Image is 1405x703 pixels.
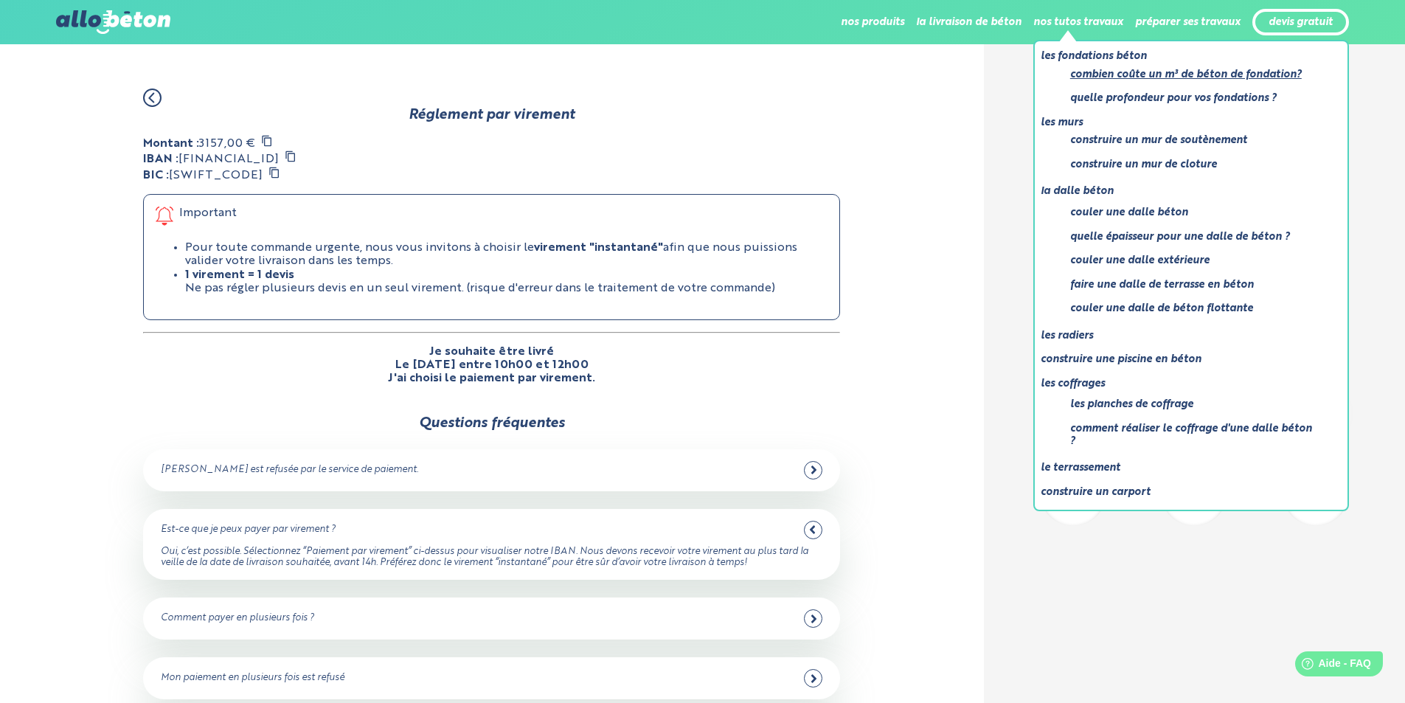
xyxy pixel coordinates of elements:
p: Le [DATE] entre 10h00 et 12h00 [395,359,589,372]
div: Comment payer en plusieurs fois ? [161,613,314,624]
a: Construire un mur de cloture [1070,156,1318,174]
a: La dalle béton [1041,182,1330,201]
div: 3 157,00 € [FINANCIAL_ID] [SWIFT_CODE] [143,135,840,386]
li: nos tutos travaux [1033,4,1123,40]
a: Comment réaliser le coffrage d'une dalle béton ? [1070,420,1318,450]
p: J'ai choisi le paiement par virement. [388,372,595,385]
a: Construire un carport [1041,483,1330,502]
li: Ne pas régler plusieurs devis en un seul virement. (risque d'erreur dans le traitement de votre c... [185,269,828,296]
img: allobéton [56,10,170,34]
li: Les fondations béton [1041,47,1330,114]
div: Copier [261,135,273,150]
div: Important [156,207,828,229]
li: préparer ses travaux [1135,4,1241,40]
a: Les radiers [1041,327,1330,345]
div: Oui, c’est possible. Sélectionnez “Paiement par virement” ci-dessus pour visualiser notre IBAN. N... [161,547,822,568]
a: Quelle profondeur pour vos fondations ? [1070,89,1318,108]
p: Je souhaite être livré [429,345,554,359]
a: Le terrassement [1041,459,1330,477]
a: devis gratuit [1269,16,1333,29]
a: Construire un mur de soutènement [1070,131,1318,150]
strong: BIC : [143,170,169,181]
strong: 1 virement = 1 devis [185,269,294,281]
a: Quelle épaisseur pour une dalle de béton ? [1070,228,1318,246]
li: la livraison de béton [916,4,1021,40]
div: Réglement par virement [143,107,840,123]
li: nos produits [841,4,904,40]
strong: Montant : [143,138,199,150]
a: Les planches de coffrage [1070,395,1318,414]
a: Combien coûte un m³ de béton de fondation? [1070,66,1318,84]
div: Mon paiement en plusieurs fois est refusé [161,673,344,684]
div: Copier [285,150,296,166]
li: Les murs [1041,114,1330,180]
a: Faire une dalle de terrasse en béton [1070,276,1318,294]
a: Couler une dalle extérieure [1070,252,1318,270]
a: Couler une dalle de béton flottante [1070,299,1318,318]
a: Construire une piscine en béton [1041,350,1330,369]
strong: IBAN : [143,153,178,165]
iframe: Help widget launcher [1274,645,1389,687]
div: Questions fréquentes [419,415,565,432]
strong: virement "instantané" [534,242,663,254]
div: [PERSON_NAME] est refusée par le service de paiement. [161,465,418,476]
li: Pour toute commande urgente, nous vous invitons à choisir le afin que nous puissions valider votr... [185,241,828,269]
div: Copier [268,167,280,182]
a: Couler une dalle béton [1070,204,1318,222]
a: Les coffrages [1041,375,1330,393]
div: Est-ce que je peux payer par virement ? [161,524,336,536]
